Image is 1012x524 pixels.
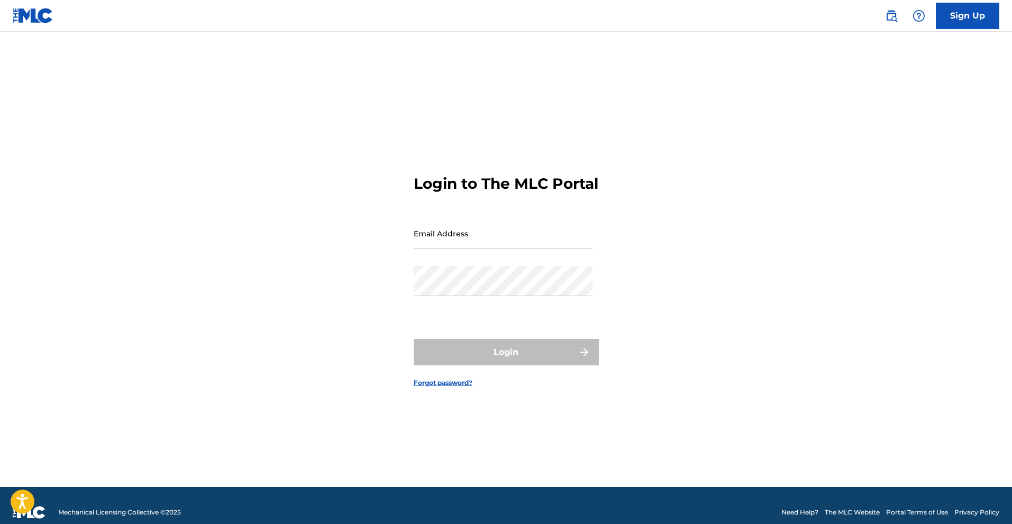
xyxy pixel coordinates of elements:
img: MLC Logo [13,8,53,23]
a: Need Help? [781,508,818,517]
img: help [913,10,925,22]
a: Sign Up [936,3,999,29]
a: Public Search [881,5,902,26]
a: Portal Terms of Use [886,508,948,517]
a: Forgot password? [414,378,472,388]
a: The MLC Website [825,508,880,517]
img: search [885,10,898,22]
img: logo [13,506,45,519]
div: Help [908,5,929,26]
span: Mechanical Licensing Collective © 2025 [58,508,181,517]
h3: Login to The MLC Portal [414,174,598,193]
a: Privacy Policy [954,508,999,517]
iframe: Chat Widget [959,473,1012,524]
